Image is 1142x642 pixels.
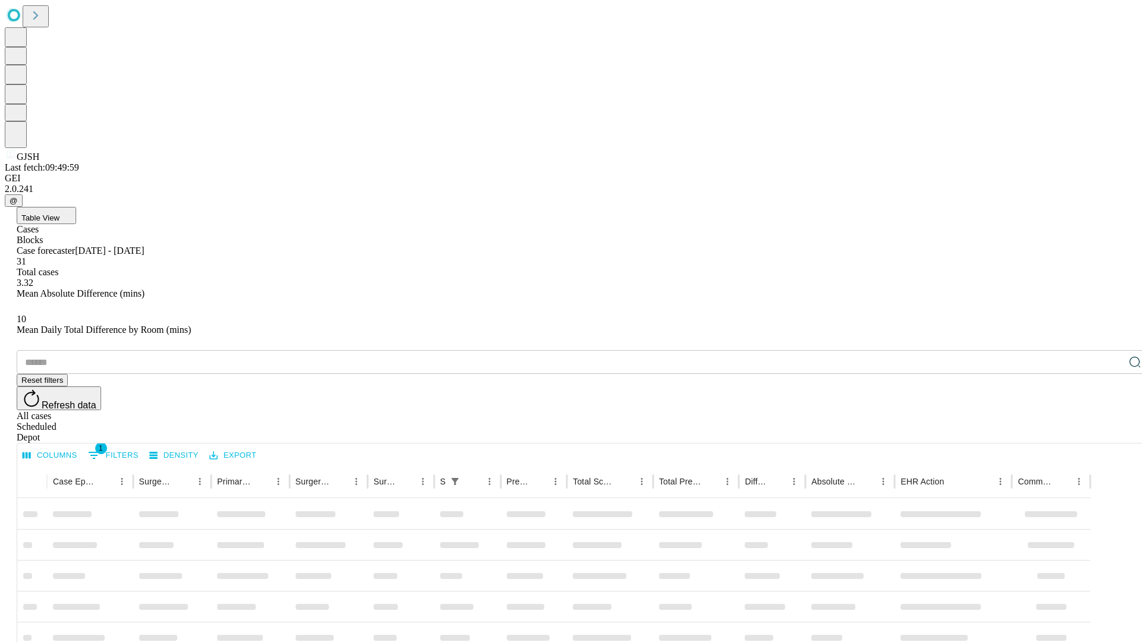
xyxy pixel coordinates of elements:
div: Primary Service [217,477,252,486]
button: Sort [175,473,192,490]
span: [DATE] - [DATE] [75,246,144,256]
span: Reset filters [21,376,63,385]
span: Refresh data [42,400,96,410]
span: Last fetch: 09:49:59 [5,162,79,172]
span: Table View [21,213,59,222]
button: Sort [769,473,786,490]
div: Case Epic Id [53,477,96,486]
button: Sort [617,473,633,490]
div: Total Scheduled Duration [573,477,616,486]
span: Case forecaster [17,246,75,256]
button: Sort [331,473,348,490]
button: @ [5,194,23,207]
button: Export [206,446,259,465]
button: Sort [531,473,547,490]
div: Surgery Name [296,477,330,486]
span: 31 [17,256,26,266]
button: Menu [348,473,365,490]
div: Surgeon Name [139,477,174,486]
span: Total cases [17,267,58,277]
div: GEI [5,173,1137,184]
button: Menu [1071,473,1087,490]
div: Predicted In Room Duration [507,477,530,486]
button: Menu [992,473,1009,490]
button: Menu [633,473,650,490]
span: Mean Absolute Difference (mins) [17,288,145,298]
span: 1 [95,442,107,454]
button: Sort [1054,473,1071,490]
span: 3.32 [17,278,33,288]
button: Menu [481,473,498,490]
button: Menu [415,473,431,490]
button: Sort [465,473,481,490]
button: Menu [114,473,130,490]
div: Surgery Date [374,477,397,486]
button: Sort [97,473,114,490]
button: Sort [253,473,270,490]
button: Menu [270,473,287,490]
button: Sort [398,473,415,490]
button: Refresh data [17,386,101,410]
div: EHR Action [901,477,944,486]
button: Table View [17,207,76,224]
button: Menu [547,473,564,490]
button: Sort [945,473,962,490]
button: Reset filters [17,374,68,386]
button: Sort [858,473,875,490]
button: Menu [786,473,802,490]
button: Menu [192,473,208,490]
div: Absolute Difference [811,477,857,486]
span: GJSH [17,152,39,162]
div: Difference [745,477,768,486]
div: Total Predicted Duration [659,477,702,486]
div: Comments [1018,477,1052,486]
div: 1 active filter [447,473,463,490]
button: Select columns [20,446,80,465]
div: 2.0.241 [5,184,1137,194]
button: Menu [875,473,892,490]
button: Show filters [447,473,463,490]
span: 10 [17,314,26,324]
button: Menu [719,473,736,490]
span: @ [10,196,18,205]
button: Density [146,446,202,465]
div: Scheduled In Room Duration [440,477,445,486]
span: Mean Daily Total Difference by Room (mins) [17,325,191,335]
button: Show filters [85,446,142,465]
button: Sort [702,473,719,490]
